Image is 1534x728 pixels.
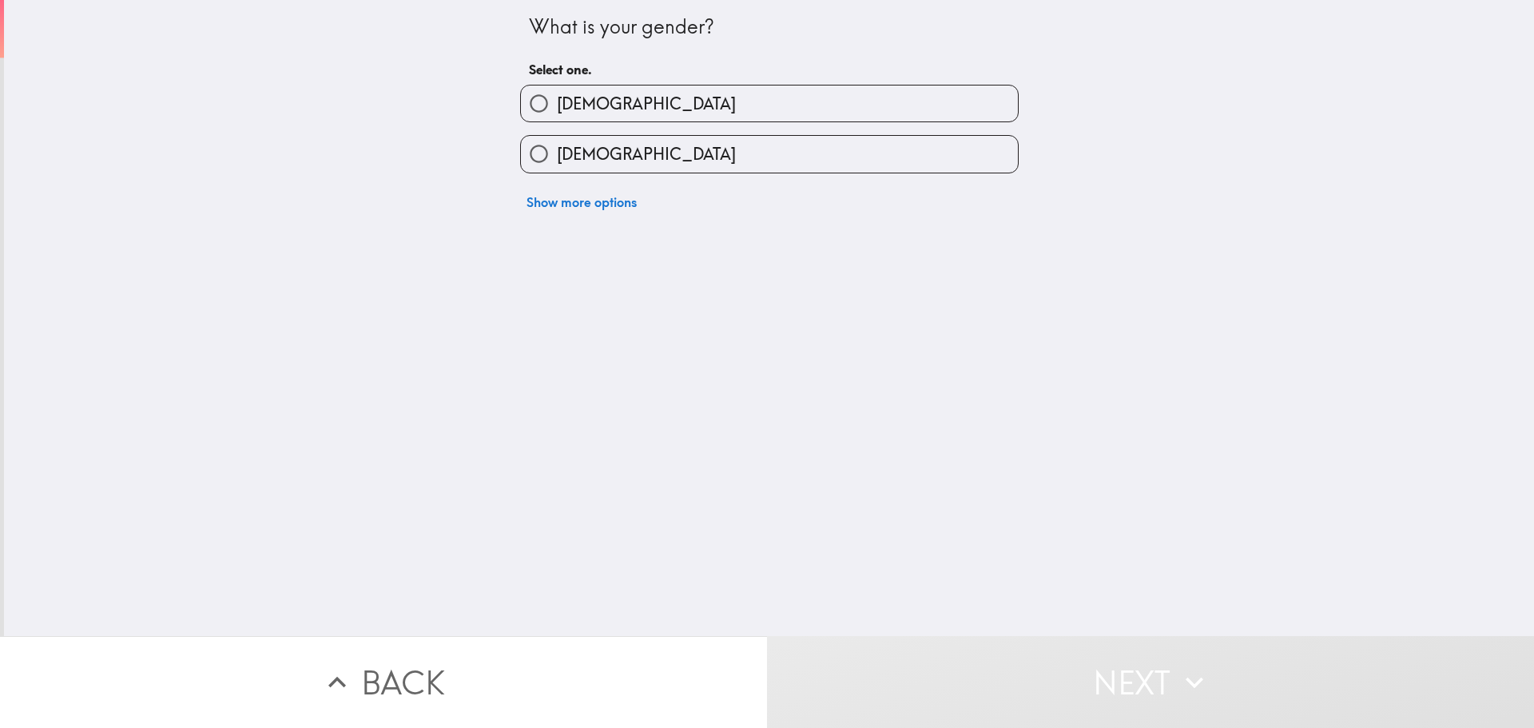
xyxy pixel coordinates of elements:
button: Show more options [520,186,643,218]
h6: Select one. [529,61,1010,78]
button: Next [767,636,1534,728]
div: What is your gender? [529,14,1010,41]
span: [DEMOGRAPHIC_DATA] [557,143,736,165]
button: [DEMOGRAPHIC_DATA] [521,86,1018,121]
button: [DEMOGRAPHIC_DATA] [521,136,1018,172]
span: [DEMOGRAPHIC_DATA] [557,93,736,115]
